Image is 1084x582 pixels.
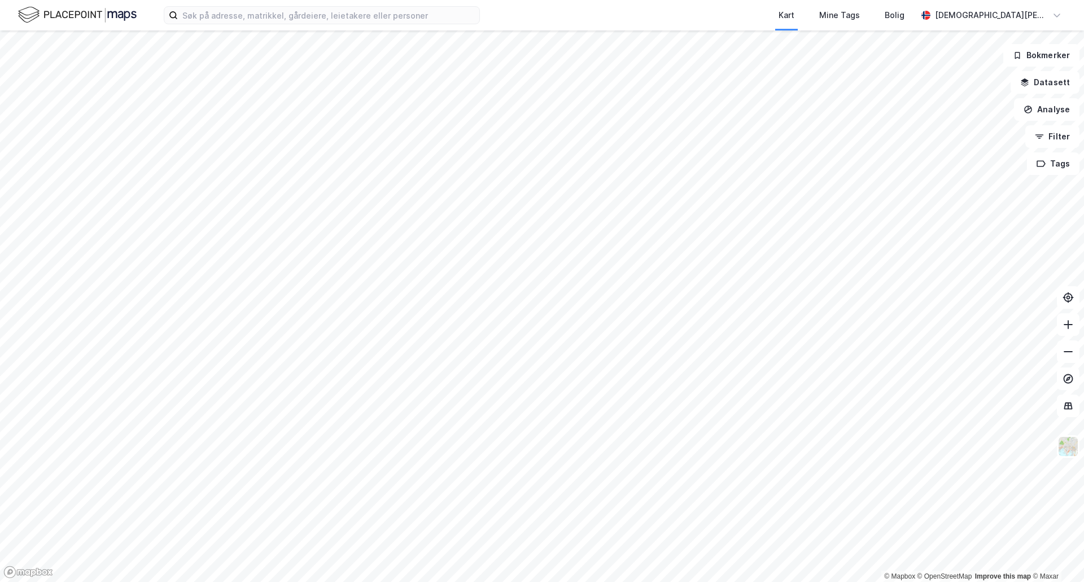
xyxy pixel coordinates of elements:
[917,572,972,580] a: OpenStreetMap
[884,572,915,580] a: Mapbox
[1027,152,1079,175] button: Tags
[178,7,479,24] input: Søk på adresse, matrikkel, gårdeiere, leietakere eller personer
[935,8,1048,22] div: [DEMOGRAPHIC_DATA][PERSON_NAME]
[779,8,794,22] div: Kart
[1028,528,1084,582] iframe: Chat Widget
[1028,528,1084,582] div: Kontrollprogram for chat
[1011,71,1079,94] button: Datasett
[18,5,137,25] img: logo.f888ab2527a4732fd821a326f86c7f29.svg
[1025,125,1079,148] button: Filter
[1057,436,1079,457] img: Z
[885,8,904,22] div: Bolig
[819,8,860,22] div: Mine Tags
[1014,98,1079,121] button: Analyse
[975,572,1031,580] a: Improve this map
[1003,44,1079,67] button: Bokmerker
[3,566,53,579] a: Mapbox homepage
